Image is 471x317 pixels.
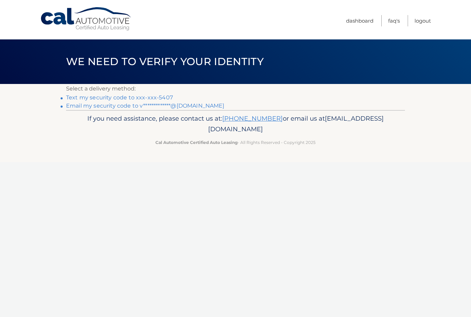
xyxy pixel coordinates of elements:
[388,15,400,26] a: FAQ's
[346,15,373,26] a: Dashboard
[66,94,173,101] a: Text my security code to xxx-xxx-5407
[155,140,238,145] strong: Cal Automotive Certified Auto Leasing
[66,55,264,68] span: We need to verify your identity
[71,139,400,146] p: - All Rights Reserved - Copyright 2025
[71,113,400,135] p: If you need assistance, please contact us at: or email us at
[40,7,132,31] a: Cal Automotive
[415,15,431,26] a: Logout
[222,114,283,122] a: [PHONE_NUMBER]
[66,84,405,94] p: Select a delivery method:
